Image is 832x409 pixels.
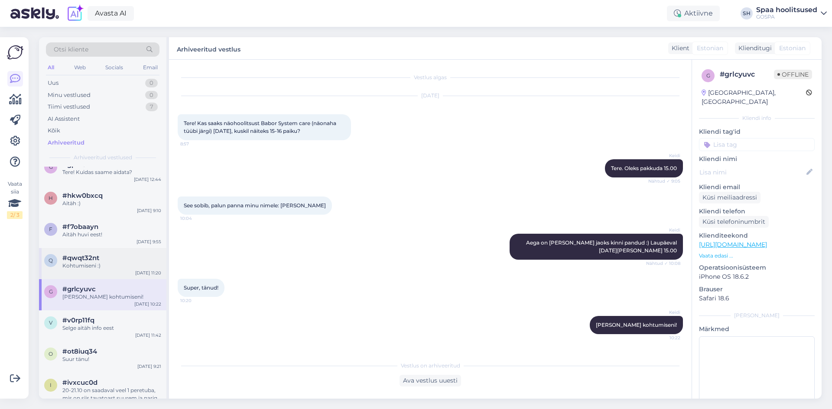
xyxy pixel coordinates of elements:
div: Aitäh huvi eest! [62,231,161,238]
span: 10:04 [180,215,213,222]
span: #grlcyuvc [62,285,96,293]
span: f [49,226,52,232]
p: Kliendi nimi [699,155,815,164]
span: Keidi [648,227,680,233]
div: All [46,62,56,73]
div: Vestlus algas [178,74,683,81]
span: Keidi [648,152,680,159]
span: #qwqt32nt [62,254,99,262]
p: Brauser [699,285,815,294]
div: Arhiveeritud [48,138,84,147]
input: Lisa nimi [699,167,805,177]
div: Web [72,62,88,73]
div: GOSPA [756,13,817,20]
p: Kliendi email [699,183,815,192]
span: #v0rp11fq [62,316,94,324]
span: g [49,164,53,170]
div: Ava vestlus uuesti [400,375,461,386]
div: [GEOGRAPHIC_DATA], [GEOGRAPHIC_DATA] [702,88,806,106]
div: Klienditugi [735,44,772,53]
div: [DATE] 9:10 [137,207,161,214]
div: # grlcyuvc [720,69,774,80]
div: Klient [668,44,689,53]
span: Estonian [779,44,806,53]
div: Tiimi vestlused [48,103,90,111]
span: #ivxcuc0d [62,379,97,386]
div: [DATE] 9:55 [136,238,161,245]
span: Nähtud ✓ 10:08 [646,260,680,267]
span: 10:20 [180,297,213,304]
div: [PERSON_NAME] kohtumiseni! [62,293,161,301]
a: Spaa hoolitsusedGOSPA [756,6,827,20]
span: i [50,382,52,388]
div: Tere! Kuidas saame aidata? [62,168,161,176]
span: 10:22 [648,335,680,341]
span: Arhiveeritud vestlused [74,154,132,161]
span: h [49,195,53,201]
span: v [49,319,52,326]
div: SH [741,7,753,19]
div: Selge aitäh info eest [62,324,161,332]
span: Estonian [697,44,723,53]
label: Arhiveeritud vestlus [177,42,240,54]
div: [DATE] 12:44 [134,176,161,183]
p: Kliendi telefon [699,207,815,216]
div: [DATE] 11:42 [135,332,161,338]
span: Super, tänud! [184,284,218,291]
span: Vestlus on arhiveeritud [401,362,460,370]
span: #ot8iuq34 [62,348,97,355]
span: Keidi [648,309,680,316]
div: Küsi meiliaadressi [699,192,760,203]
span: g [706,72,710,79]
input: Lisa tag [699,138,815,151]
p: Kliendi tag'id [699,127,815,136]
div: [PERSON_NAME] [699,312,815,319]
span: See sobib, palun panna minu nimele: [PERSON_NAME] [184,202,326,209]
p: Operatsioonisüsteem [699,263,815,272]
div: Kõik [48,126,60,135]
div: Suur tänu! [62,355,161,363]
span: g [49,288,53,295]
span: Tere. Oleks pakkuda 15.00 [611,165,677,171]
div: [DATE] [178,92,683,100]
div: Küsi telefoninumbrit [699,216,769,228]
span: q [49,257,53,264]
img: Askly Logo [7,44,23,61]
div: Kliendi info [699,114,815,122]
div: Spaa hoolitsused [756,6,817,13]
div: 2 / 3 [7,211,23,219]
p: Vaata edasi ... [699,252,815,260]
div: Vaata siia [7,180,23,219]
p: Safari 18.6 [699,294,815,303]
p: Klienditeekond [699,231,815,240]
a: [URL][DOMAIN_NAME] [699,241,767,248]
span: Tere! Kas saaks näohoolitsust Babor System care (näonaha tüübi järgi) [DATE], kuskil näiteks 15-1... [184,120,338,134]
span: #hkw0bxcq [62,192,103,200]
div: Minu vestlused [48,91,91,100]
div: [DATE] 10:22 [134,301,161,307]
div: 20-21.10 on saadaval veel 1 peretuba, mis on siis tavatoast suurem ja nariga laste jaoks. Peretoa... [62,386,161,402]
div: Aitäh :) [62,200,161,207]
span: Nähtud ✓ 9:05 [648,178,680,184]
div: 7 [146,103,158,111]
span: o [49,351,53,357]
span: Offline [774,70,812,79]
div: AI Assistent [48,115,80,123]
div: [DATE] 11:20 [135,270,161,276]
div: 0 [145,79,158,87]
span: Aega on [PERSON_NAME] jaoks kinni pandud :) Laupäeval [DATE][PERSON_NAME] 15.00 [526,239,678,254]
p: Märkmed [699,325,815,334]
div: Aktiivne [667,6,720,21]
div: Email [141,62,159,73]
div: 0 [145,91,158,100]
span: 8:57 [180,141,213,147]
span: [PERSON_NAME] kohtumiseni! [596,322,677,328]
span: #f7obaayn [62,223,98,231]
p: iPhone OS 18.6.2 [699,272,815,281]
div: Socials [104,62,125,73]
div: [DATE] 9:21 [137,363,161,370]
span: Otsi kliente [54,45,88,54]
img: explore-ai [66,4,84,23]
div: Kohtumiseni :) [62,262,161,270]
a: Avasta AI [88,6,134,21]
